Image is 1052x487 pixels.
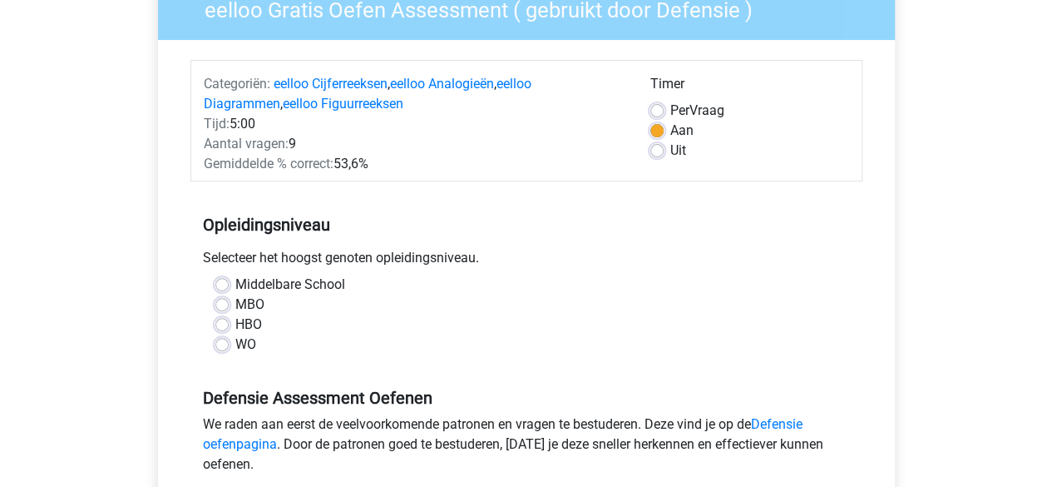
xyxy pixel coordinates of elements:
div: Selecteer het hoogst genoten opleidingsniveau. [190,248,862,275]
label: HBO [235,315,262,335]
label: WO [235,335,256,355]
span: Per [670,102,689,118]
span: Categoriën: [204,76,270,92]
div: 9 [191,134,638,154]
label: Aan [670,121,694,141]
label: Middelbare School [235,275,345,295]
a: eelloo Analogieën [390,76,494,92]
div: 5:00 [191,114,638,134]
label: MBO [235,295,264,315]
span: Tijd: [204,116,230,132]
label: Vraag [670,101,724,121]
span: Gemiddelde % correct: [204,156,333,171]
h5: Defensie Assessment Oefenen [203,388,850,408]
div: We raden aan eerst de veelvoorkomende patronen en vragen te bestuderen. Deze vind je op de . Door... [190,415,862,481]
div: , , , [191,74,638,114]
span: Aantal vragen: [204,136,289,152]
a: eelloo Figuurreeksen [283,96,403,112]
label: Uit [670,141,686,161]
h5: Opleidingsniveau [203,208,850,241]
div: 53,6% [191,154,638,174]
div: Timer [650,74,849,101]
a: eelloo Cijferreeksen [274,76,388,92]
